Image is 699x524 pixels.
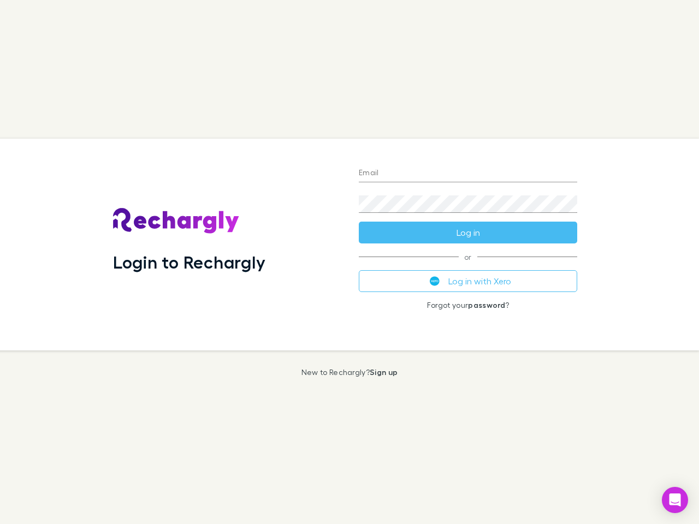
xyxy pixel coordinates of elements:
p: Forgot your ? [359,301,577,309]
a: password [468,300,505,309]
img: Xero's logo [430,276,440,286]
a: Sign up [370,367,398,377]
p: New to Rechargly? [301,368,398,377]
button: Log in with Xero [359,270,577,292]
img: Rechargly's Logo [113,208,240,234]
button: Log in [359,222,577,243]
div: Open Intercom Messenger [662,487,688,513]
h1: Login to Rechargly [113,252,265,272]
